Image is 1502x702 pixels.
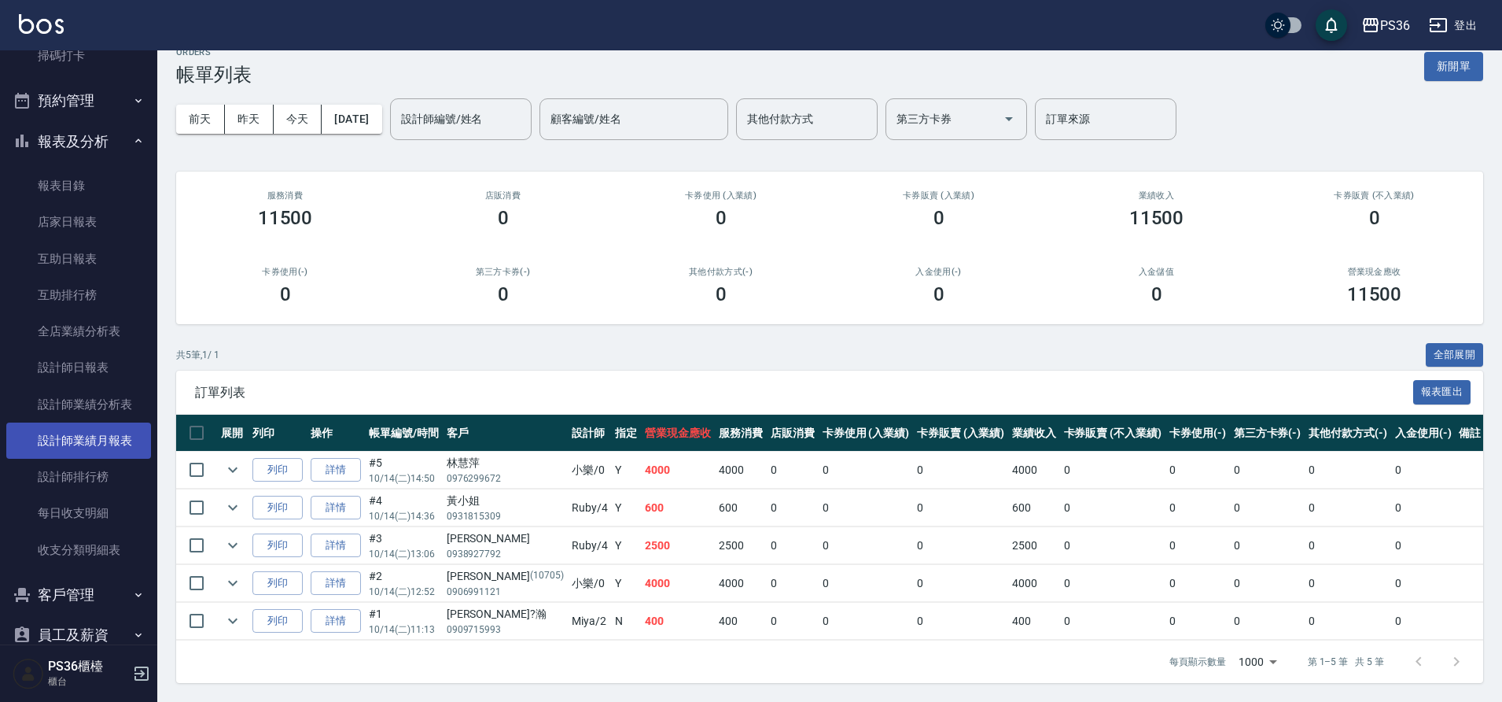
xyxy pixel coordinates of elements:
[611,603,641,640] td: N
[767,603,819,640] td: 0
[631,267,811,277] h2: 其他付款方式(-)
[568,415,612,452] th: 設計師
[1413,380,1471,405] button: 報表匯出
[1316,9,1347,41] button: save
[447,455,564,471] div: 林慧萍
[1391,565,1456,602] td: 0
[6,495,151,531] a: 每日收支明細
[19,14,64,34] img: Logo
[221,496,245,519] button: expand row
[176,105,225,134] button: 前天
[498,207,509,229] h3: 0
[176,47,252,57] h2: ORDERS
[1308,655,1384,669] p: 第 1–5 筆 共 5 筆
[913,565,1008,602] td: 0
[1305,527,1391,564] td: 0
[1369,207,1380,229] h3: 0
[1060,565,1165,602] td: 0
[996,106,1022,131] button: Open
[611,415,641,452] th: 指定
[447,585,564,599] p: 0906991121
[252,458,303,482] button: 列印
[1060,490,1165,526] td: 0
[1230,415,1305,452] th: 第三方卡券(-)
[498,283,509,305] h3: 0
[611,527,641,564] td: Y
[252,571,303,596] button: 列印
[715,490,767,526] td: 600
[311,458,361,482] a: 詳情
[195,267,375,277] h2: 卡券使用(-)
[641,603,715,640] td: 400
[1066,267,1246,277] h2: 入金儲值
[1165,490,1230,526] td: 0
[307,415,365,452] th: 操作
[1066,190,1246,201] h2: 業績收入
[365,527,443,564] td: #3
[369,547,439,561] p: 10/14 (二) 13:06
[641,565,715,602] td: 4000
[176,64,252,86] h3: 帳單列表
[1423,11,1483,40] button: 登出
[611,565,641,602] td: Y
[221,571,245,595] button: expand row
[1008,452,1060,489] td: 4000
[1232,641,1283,683] div: 1000
[447,493,564,509] div: 黃小姐
[48,659,128,674] h5: PS36櫃檯
[1284,267,1464,277] h2: 營業現金應收
[1165,452,1230,489] td: 0
[1060,415,1165,452] th: 卡券販賣 (不入業績)
[1230,565,1305,602] td: 0
[365,452,443,489] td: #5
[933,207,944,229] h3: 0
[1165,415,1230,452] th: 卡券使用(-)
[641,490,715,526] td: 600
[716,207,727,229] h3: 0
[1391,415,1456,452] th: 入金使用(-)
[767,527,819,564] td: 0
[1008,527,1060,564] td: 2500
[369,585,439,599] p: 10/14 (二) 12:52
[611,452,641,489] td: Y
[365,490,443,526] td: #4
[322,105,381,134] button: [DATE]
[631,190,811,201] h2: 卡券使用 (入業績)
[1413,384,1471,399] a: 報表匯出
[258,207,313,229] h3: 11500
[369,623,439,637] p: 10/14 (二) 11:13
[6,241,151,277] a: 互助日報表
[568,490,612,526] td: Ruby /4
[1424,58,1483,73] a: 新開單
[447,623,564,637] p: 0909715993
[369,509,439,523] p: 10/14 (二) 14:36
[252,496,303,520] button: 列印
[221,534,245,557] button: expand row
[195,385,1413,401] span: 訂單列表
[715,452,767,489] td: 4000
[1230,490,1305,526] td: 0
[6,459,151,495] a: 設計師排行榜
[365,565,443,602] td: #2
[447,530,564,547] div: [PERSON_NAME]
[1230,527,1305,564] td: 0
[715,527,767,564] td: 2500
[6,121,151,162] button: 報表及分析
[252,609,303,634] button: 列印
[1008,565,1060,602] td: 4000
[568,527,612,564] td: Ruby /4
[1284,190,1464,201] h2: 卡券販賣 (不入業績)
[1165,565,1230,602] td: 0
[274,105,322,134] button: 今天
[447,606,564,623] div: [PERSON_NAME]?瀚
[913,452,1008,489] td: 0
[1424,52,1483,81] button: 新開單
[6,386,151,423] a: 設計師業績分析表
[819,415,914,452] th: 卡券使用 (入業績)
[819,490,914,526] td: 0
[568,603,612,640] td: Miya /2
[1060,452,1165,489] td: 0
[1151,283,1162,305] h3: 0
[1230,452,1305,489] td: 0
[6,204,151,240] a: 店家日報表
